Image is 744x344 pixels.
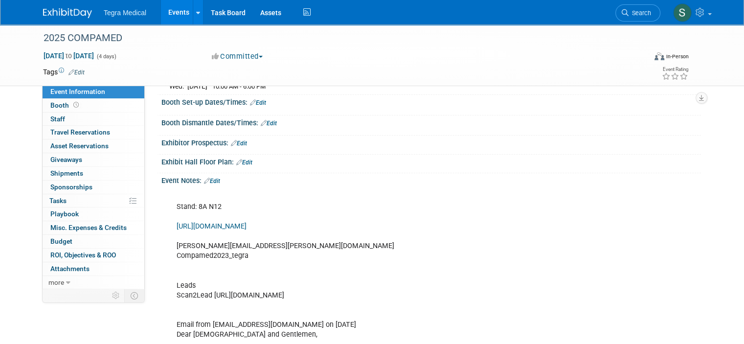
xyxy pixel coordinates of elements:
a: Sponsorships [43,181,144,194]
td: Personalize Event Tab Strip [108,289,125,302]
a: [URL][DOMAIN_NAME] [177,222,247,230]
span: Staff [50,115,65,123]
a: Edit [250,99,266,106]
div: Exhibit Hall Floor Plan: [161,155,701,167]
div: Booth Set-up Dates/Times: [161,95,701,108]
a: ROI, Objectives & ROO [43,249,144,262]
a: Edit [261,120,277,127]
td: Tags [43,67,85,77]
a: Edit [204,178,220,184]
a: Event Information [43,85,144,98]
a: Edit [68,69,85,76]
div: Booth Dismantle Dates/Times: [161,115,701,128]
span: ROI, Objectives & ROO [50,251,116,259]
span: Playbook [50,210,79,218]
img: ExhibitDay [43,8,92,18]
a: Edit [231,140,247,147]
a: Booth [43,99,144,112]
span: 10:00 AM - 6:00 PM [212,83,266,90]
a: Giveaways [43,153,144,166]
span: Sponsorships [50,183,92,191]
div: Exhibitor Prospectus: [161,136,701,148]
span: Giveaways [50,156,82,163]
div: In-Person [666,53,689,60]
span: Misc. Expenses & Credits [50,224,127,231]
a: Travel Reservations [43,126,144,139]
span: Asset Reservations [50,142,109,150]
span: [DATE] [DATE] [43,51,94,60]
td: Toggle Event Tabs [125,289,145,302]
span: more [48,278,64,286]
span: Travel Reservations [50,128,110,136]
div: Event Notes: [161,173,701,186]
span: Event Information [50,88,105,95]
a: Playbook [43,207,144,221]
img: Steve Marshall [673,3,692,22]
a: Attachments [43,262,144,275]
span: Search [629,9,651,17]
a: Search [615,4,660,22]
span: Booth not reserved yet [71,101,81,109]
span: Shipments [50,169,83,177]
a: Shipments [43,167,144,180]
img: Format-Inperson.png [654,52,664,60]
a: more [43,276,144,289]
span: (4 days) [96,53,116,60]
span: Tegra Medical [104,9,146,17]
a: Budget [43,235,144,248]
span: Attachments [50,265,90,273]
a: Misc. Expenses & Credits [43,221,144,234]
div: 2025 COMPAMED [40,29,634,47]
a: Edit [236,159,252,166]
a: Tasks [43,194,144,207]
span: Booth [50,101,81,109]
span: Budget [50,237,72,245]
a: Asset Reservations [43,139,144,153]
div: Event Rating [662,67,688,72]
span: to [64,52,73,60]
div: Event Format [593,51,689,66]
span: Tasks [49,197,67,205]
a: Staff [43,113,144,126]
button: Committed [208,51,267,62]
